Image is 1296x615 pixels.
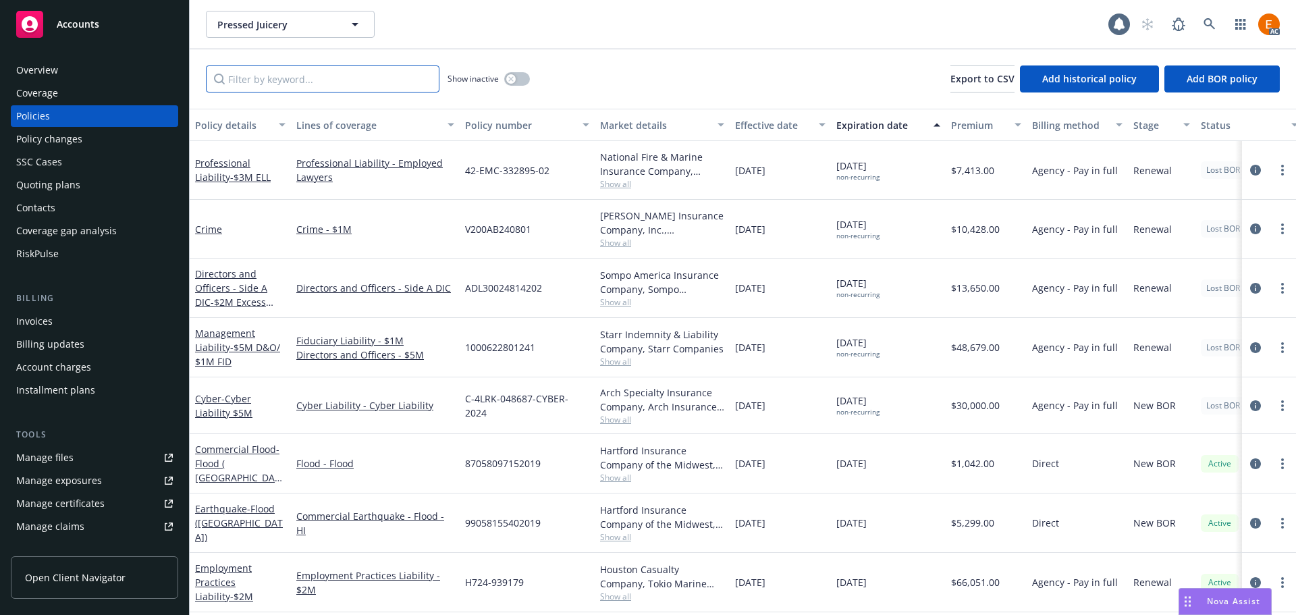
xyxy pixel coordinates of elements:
[600,444,724,472] div: Hartford Insurance Company of the Midwest, Hartford Insurance Group
[11,5,178,43] a: Accounts
[600,268,724,296] div: Sompo America Insurance Company, Sompo International, RT Specialty Insurance Services, LLC (RSG S...
[11,174,178,196] a: Quoting plans
[195,223,222,236] a: Crime
[16,379,95,401] div: Installment plans
[600,414,724,425] span: Show all
[1133,398,1176,412] span: New BOR
[1165,11,1192,38] a: Report a Bug
[296,398,454,412] a: Cyber Liability - Cyber Liability
[950,65,1015,92] button: Export to CSV
[1274,398,1291,414] a: more
[296,156,454,184] a: Professional Liability - Employed Lawyers
[206,11,375,38] button: Pressed Juicery
[11,333,178,355] a: Billing updates
[11,470,178,491] a: Manage exposures
[946,109,1027,141] button: Premium
[57,19,99,30] span: Accounts
[1274,515,1291,531] a: more
[951,456,994,471] span: $1,042.00
[600,472,724,483] span: Show all
[296,509,454,537] a: Commercial Earthquake - Flood - HI
[836,276,880,299] span: [DATE]
[16,59,58,81] div: Overview
[1247,456,1264,472] a: circleInformation
[11,105,178,127] a: Policies
[836,516,867,530] span: [DATE]
[951,163,994,178] span: $7,413.00
[1206,577,1233,589] span: Active
[836,408,880,417] div: non-recurring
[595,109,730,141] button: Market details
[465,163,549,178] span: 42-EMC-332895-02
[195,443,282,498] span: - Flood ( [GEOGRAPHIC_DATA])
[836,217,880,240] span: [DATE]
[16,128,82,150] div: Policy changes
[1206,458,1233,470] span: Active
[951,340,1000,354] span: $48,679.00
[11,356,178,378] a: Account charges
[16,493,105,514] div: Manage certificates
[296,333,454,348] a: Fiduciary Liability - $1M
[1274,340,1291,356] a: more
[1133,222,1172,236] span: Renewal
[951,398,1000,412] span: $30,000.00
[16,243,59,265] div: RiskPulse
[296,281,454,295] a: Directors and Officers - Side A DIC
[11,292,178,305] div: Billing
[16,470,102,491] div: Manage exposures
[1247,221,1264,237] a: circleInformation
[1133,163,1172,178] span: Renewal
[951,575,1000,589] span: $66,051.00
[11,379,178,401] a: Installment plans
[195,562,253,603] a: Employment Practices Liability
[1134,11,1161,38] a: Start snowing
[735,340,765,354] span: [DATE]
[195,502,283,543] a: Earthquake
[1032,575,1118,589] span: Agency - Pay in full
[1128,109,1195,141] button: Stage
[836,336,880,358] span: [DATE]
[836,232,880,240] div: non-recurring
[296,348,454,362] a: Directors and Officers - $5M
[11,59,178,81] a: Overview
[465,281,542,295] span: ADL30024814202
[1032,398,1118,412] span: Agency - Pay in full
[735,456,765,471] span: [DATE]
[1032,516,1059,530] span: Direct
[1133,575,1172,589] span: Renewal
[11,82,178,104] a: Coverage
[1133,456,1176,471] span: New BOR
[25,570,126,585] span: Open Client Navigator
[195,157,271,184] a: Professional Liability
[1201,118,1283,132] div: Status
[1133,516,1176,530] span: New BOR
[951,118,1006,132] div: Premium
[195,443,280,498] a: Commercial Flood
[1133,340,1172,354] span: Renewal
[735,118,811,132] div: Effective date
[1247,280,1264,296] a: circleInformation
[1032,456,1059,471] span: Direct
[291,109,460,141] button: Lines of coverage
[735,222,765,236] span: [DATE]
[11,151,178,173] a: SSC Cases
[11,516,178,537] a: Manage claims
[16,220,117,242] div: Coverage gap analysis
[1196,11,1223,38] a: Search
[1206,282,1240,294] span: Lost BOR
[11,311,178,332] a: Invoices
[11,447,178,469] a: Manage files
[1020,65,1159,92] button: Add historical policy
[230,171,271,184] span: - $3M ELL
[1206,400,1240,412] span: Lost BOR
[836,159,880,182] span: [DATE]
[460,109,595,141] button: Policy number
[1247,574,1264,591] a: circleInformation
[195,118,271,132] div: Policy details
[1133,281,1172,295] span: Renewal
[836,350,880,358] div: non-recurring
[1042,72,1137,85] span: Add historical policy
[600,150,724,178] div: National Fire & Marine Insurance Company, Berkshire Hathaway Specialty Insurance, RT Specialty In...
[1032,281,1118,295] span: Agency - Pay in full
[735,516,765,530] span: [DATE]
